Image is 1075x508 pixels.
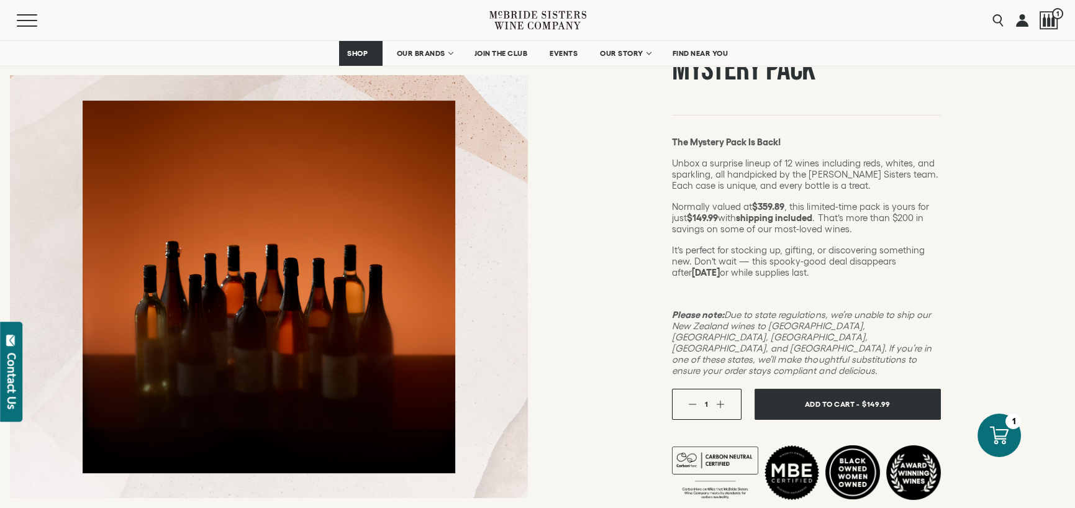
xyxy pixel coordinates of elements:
span: OUR STORY [600,49,643,58]
em: Due to state regulations, we’re unable to ship our New Zealand wines to [GEOGRAPHIC_DATA], [GEOGR... [672,309,932,376]
h1: Mystery Pack [672,53,941,85]
span: FIND NEAR YOU [673,49,728,58]
span: Add To Cart - [805,395,860,413]
strong: [DATE] [692,267,720,278]
div: Contact Us [6,353,18,409]
button: Mobile Menu Trigger [17,14,61,27]
strong: Please note: [672,309,724,320]
strong: The Mystery Pack Is Back! [672,137,781,147]
a: EVENTS [542,41,586,66]
button: Add To Cart - $149.99 [755,389,941,420]
span: 1 [1052,8,1063,19]
span: EVENTS [550,49,578,58]
span: JOIN THE CLUB [474,49,528,58]
strong: $149.99 [687,212,718,223]
a: JOIN THE CLUB [466,41,536,66]
strong: $359.89 [752,201,784,212]
p: It’s perfect for stocking up, gifting, or discovering something new. Don’t wait — this spooky-goo... [672,245,941,278]
span: SHOP [347,49,368,58]
a: FIND NEAR YOU [665,41,737,66]
span: OUR BRANDS [397,49,445,58]
div: 1 [1005,414,1021,429]
span: $149.99 [862,395,891,413]
p: Unbox a surprise lineup of 12 wines including reds, whites, and sparkling, all handpicked by the ... [672,158,941,191]
strong: shipping included [736,212,812,223]
a: OUR STORY [592,41,658,66]
a: SHOP [339,41,383,66]
a: OUR BRANDS [389,41,460,66]
span: 1 [705,400,708,408]
p: Normally valued at , this limited-time pack is yours for just with . That’s more than $200 in sav... [672,201,941,235]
